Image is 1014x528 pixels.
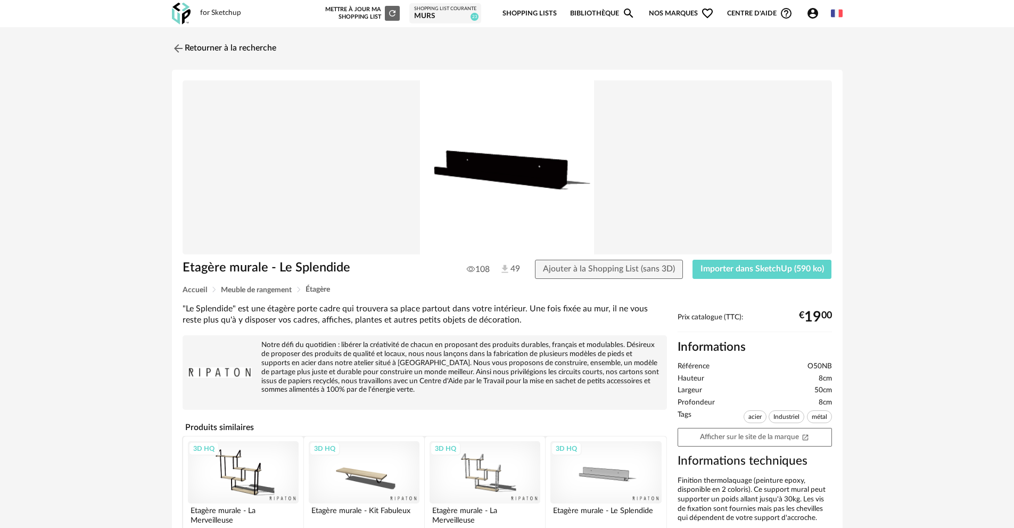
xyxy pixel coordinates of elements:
div: Finition thermolaquage (peinture epoxy, disponible en 2 coloris). Ce support mural peut supporter... [678,476,832,523]
a: Shopping Lists [502,1,557,26]
span: Accueil [183,286,207,294]
span: 108 [467,264,490,275]
img: Product pack shot [183,80,832,254]
button: Ajouter à la Shopping List (sans 3D) [535,260,683,279]
span: Industriel [769,410,804,423]
span: 8cm [819,398,832,408]
span: métal [807,410,832,423]
span: Meuble de rangement [221,286,292,294]
h2: Informations [678,340,832,355]
span: 8cm [819,374,832,384]
span: Largeur [678,386,702,395]
span: 19 [804,313,821,321]
div: Mettre à jour ma Shopping List [323,6,400,21]
div: Etagère murale - Kit Fabuleux [309,504,419,525]
span: Account Circle icon [806,7,824,20]
div: Shopping List courante [414,6,476,12]
span: Hauteur [678,374,704,384]
div: Etagère murale - Le Splendide [550,504,661,525]
span: Référence [678,362,710,372]
button: Importer dans SketchUp (590 ko) [693,260,832,279]
span: Refresh icon [388,10,397,16]
div: Breadcrumb [183,286,832,294]
div: Notre défi du quotidien : libérer la créativité de chacun en proposant des produits durables, fra... [188,341,662,394]
span: acier [744,410,766,423]
span: Nos marques [649,1,714,26]
span: 50cm [814,386,832,395]
div: 3D HQ [551,442,582,456]
div: Etagère murale - La Merveilleuse [430,504,540,525]
div: 3D HQ [188,442,219,456]
span: Tags [678,410,691,426]
span: Heart Outline icon [701,7,714,20]
div: for Sketchup [200,9,241,18]
span: 49 [499,263,515,275]
img: fr [831,7,843,19]
span: Account Circle icon [806,7,819,20]
span: Centre d'aideHelp Circle Outline icon [727,7,793,20]
img: Téléchargements [499,263,510,275]
span: Open In New icon [802,433,809,440]
span: Magnify icon [622,7,635,20]
div: € 00 [799,313,832,321]
span: Profondeur [678,398,715,408]
a: Retourner à la recherche [172,37,276,60]
span: Importer dans SketchUp (590 ko) [700,265,824,273]
div: Prix catalogue (TTC): [678,313,832,333]
h4: Produits similaires [183,419,667,435]
a: Shopping List courante murs 23 [414,6,476,21]
img: svg+xml;base64,PHN2ZyB3aWR0aD0iMjQiIGhlaWdodD0iMjQiIHZpZXdCb3g9IjAgMCAyNCAyNCIgZmlsbD0ibm9uZSIgeG... [172,42,185,55]
span: 23 [471,13,479,21]
span: O50NB [807,362,832,372]
h1: Etagère murale - Le Splendide [183,260,447,276]
img: brand logo [188,341,252,405]
a: Afficher sur le site de la marqueOpen In New icon [678,428,832,447]
span: Help Circle Outline icon [780,7,793,20]
a: BibliothèqueMagnify icon [570,1,635,26]
div: "Le Splendide" est une étagère porte cadre qui trouvera sa place partout dans votre intérieur. Un... [183,303,667,326]
span: Ajouter à la Shopping List (sans 3D) [543,265,675,273]
div: Etagère murale - La Merveilleuse [188,504,299,525]
div: 3D HQ [309,442,340,456]
h3: Informations techniques [678,453,832,469]
span: Étagère [306,286,330,293]
div: murs [414,12,476,21]
img: OXP [172,3,191,24]
div: 3D HQ [430,442,461,456]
